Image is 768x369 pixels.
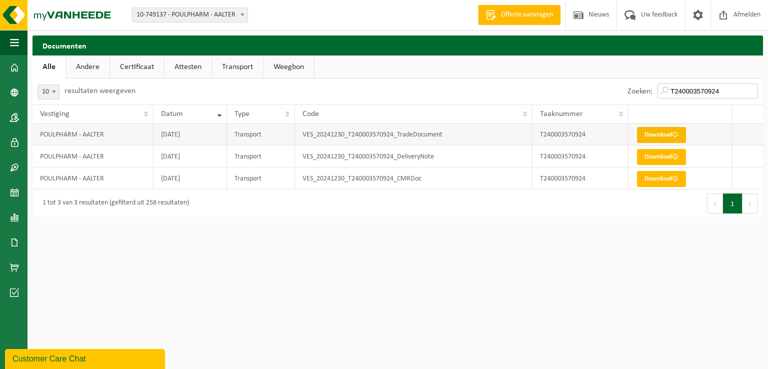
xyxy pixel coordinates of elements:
a: Download [637,127,686,143]
td: POULPHARM - AALTER [32,123,153,145]
td: VES_20241230_T240003570924_DeliveryNote [295,145,533,167]
a: Certificaat [110,55,164,78]
a: Offerte aanvragen [478,5,560,25]
iframe: chat widget [5,347,167,369]
span: Offerte aanvragen [498,10,555,20]
button: Next [742,193,758,213]
td: POULPHARM - AALTER [32,145,153,167]
td: Transport [227,145,295,167]
td: VES_20241230_T240003570924_TradeDocument [295,123,533,145]
td: Transport [227,167,295,189]
span: 10 [38,85,59,99]
td: [DATE] [153,123,227,145]
label: resultaten weergeven [64,87,135,95]
button: Previous [707,193,723,213]
td: VES_20241230_T240003570924_CMRDoc [295,167,533,189]
td: Transport [227,123,295,145]
div: 1 tot 3 van 3 resultaten (gefilterd uit 258 resultaten) [37,194,189,212]
span: Type [234,110,249,118]
a: Download [637,149,686,165]
td: [DATE] [153,167,227,189]
td: T240003570924 [532,167,628,189]
td: T240003570924 [532,145,628,167]
span: Code [302,110,319,118]
a: Andere [66,55,109,78]
a: Attesten [164,55,211,78]
a: Transport [212,55,263,78]
label: Zoeken: [627,87,652,95]
a: Weegbon [263,55,314,78]
span: 10-749137 - POULPHARM - AALTER [132,8,247,22]
span: 10 [37,84,59,99]
td: T240003570924 [532,123,628,145]
span: Vestiging [40,110,69,118]
span: 10-749137 - POULPHARM - AALTER [132,7,248,22]
h2: Documenten [32,35,763,55]
span: Datum [161,110,183,118]
td: [DATE] [153,145,227,167]
span: Taaknummer [540,110,583,118]
button: 1 [723,193,742,213]
td: POULPHARM - AALTER [32,167,153,189]
a: Download [637,171,686,187]
a: Alle [32,55,65,78]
